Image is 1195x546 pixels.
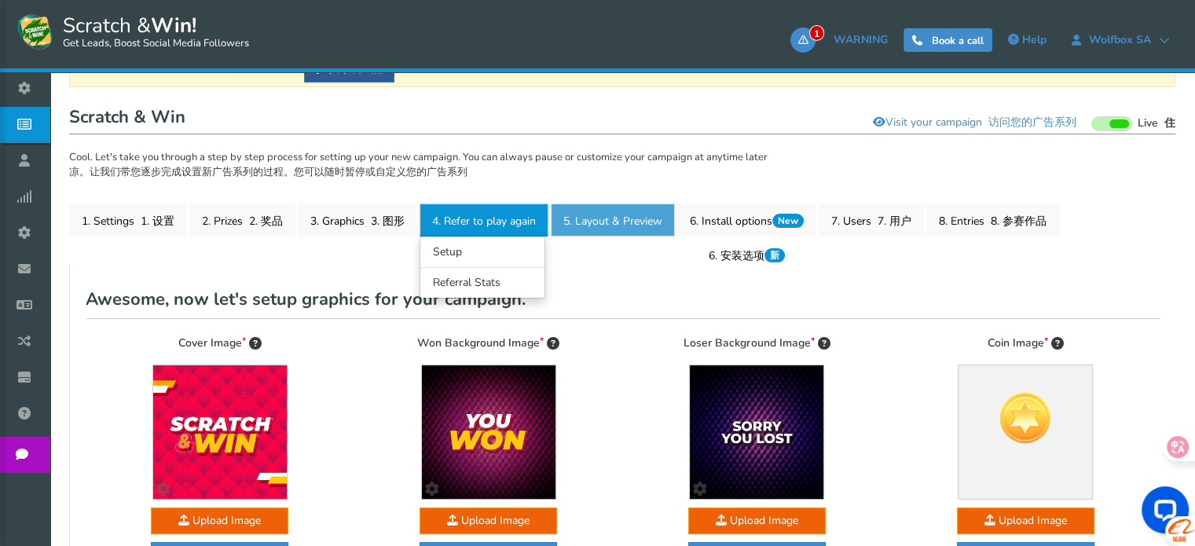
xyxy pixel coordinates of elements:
label: Cover Image [178,335,262,352]
label: Loser Background Image [684,335,830,352]
h2: Awesome, now let's setup graphics for your campaign. [86,280,1160,318]
a: Referral Stats [420,267,544,298]
label: Coin Image [988,335,1064,352]
font: 如果 Facebook 没有更新图像，请点击以下按钮： [82,61,394,75]
h1: Scratch & Win [69,103,1175,134]
font: 凉。让我们带您逐步完成设置新广告系列的过程。您可以随时暂停或自定义您的广告系列 [69,165,467,179]
a: Help [1000,27,1054,53]
a: 4. Refer to play again [420,203,548,236]
a: 8. Entries [926,203,1059,236]
span: WARNING [834,32,888,47]
span: 新 [764,248,785,262]
span: Wolfbox SA [1081,34,1159,46]
font: 8. 参赛作品 [991,214,1047,229]
p: Cool. Let's take you through a step by step process for setting up your new campaign. You can alw... [69,150,1175,181]
font: 访问您的广告系列 [988,115,1076,130]
font: 3. 图形 [371,214,405,229]
a: 1. Settings [69,203,187,236]
iframe: LiveChat chat widget [1129,480,1195,546]
a: Visit your campaign 访问您的广告系列 [863,109,1087,136]
a: 7. Users [819,203,924,236]
font: 5. 布局和预览 [580,248,647,263]
span: Book a call [932,34,984,48]
a: Scratch &Win! Get Leads, Boost Social Media Followers [16,12,249,51]
label: Won Background Image [417,335,559,352]
font: 2. 奖品 [249,214,283,229]
font: 7. 用户 [878,214,911,229]
span: Live [1138,116,1175,131]
a: 1WARNING [790,27,896,53]
a: 2. Prizes [189,203,295,236]
span: Scratch & [55,12,249,51]
span: Help [1022,32,1047,47]
font: 住 [1164,115,1175,130]
small: Get Leads, Boost Social Media Followers [63,38,249,50]
a: 6. Install options [677,203,816,236]
a: 5. Layout & Preview [551,203,675,236]
a: Setup [420,236,544,267]
a: Book a call [904,28,992,52]
strong: Win! [151,12,196,39]
font: 6. 安装选项 [709,248,785,263]
span: New [772,214,804,228]
img: Scratch and Win [16,12,55,51]
font: 1. 设置 [141,214,174,229]
a: 3. Graphics [298,203,417,236]
span: 1 [809,25,824,41]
